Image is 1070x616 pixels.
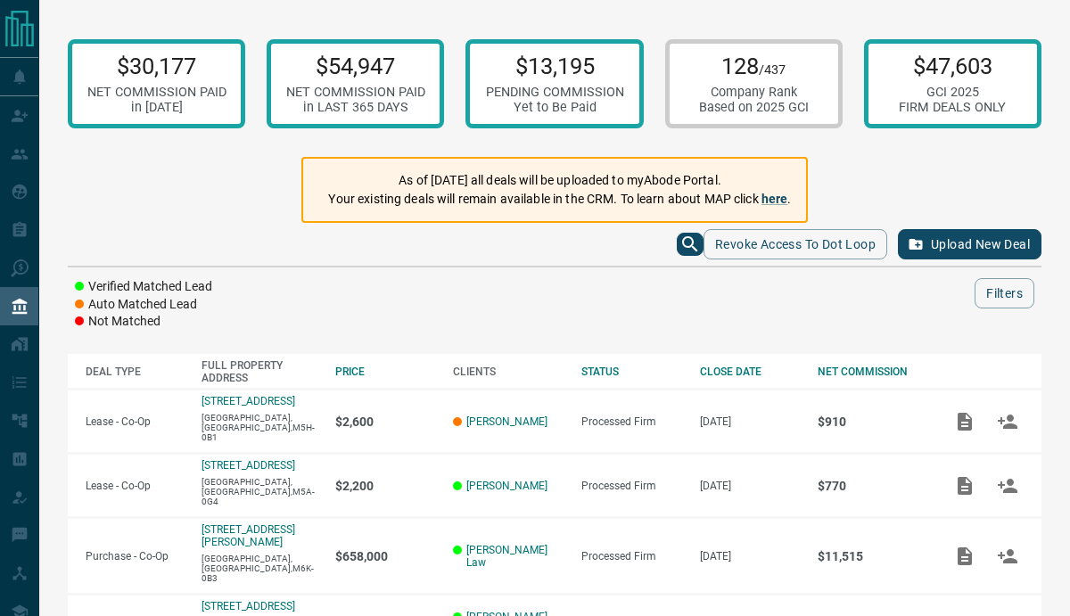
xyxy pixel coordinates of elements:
[699,100,809,115] div: Based on 2025 GCI
[75,313,212,331] li: Not Matched
[581,365,682,378] div: STATUS
[86,415,184,428] p: Lease - Co-Op
[87,100,226,115] div: in [DATE]
[202,359,317,384] div: FULL PROPERTY ADDRESS
[943,479,986,491] span: Add / View Documents
[818,549,926,563] p: $11,515
[759,62,786,78] span: /437
[202,477,317,506] p: [GEOGRAPHIC_DATA],[GEOGRAPHIC_DATA],M5A-0G4
[818,479,926,493] p: $770
[899,85,1006,100] div: GCI 2025
[86,480,184,492] p: Lease - Co-Op
[87,53,226,79] p: $30,177
[704,229,887,259] button: Revoke Access to Dot Loop
[75,278,212,296] li: Verified Matched Lead
[202,459,295,472] a: [STREET_ADDRESS]
[943,549,986,562] span: Add / View Documents
[335,415,435,429] p: $2,600
[335,549,435,563] p: $658,000
[700,365,800,378] div: CLOSE DATE
[898,229,1041,259] button: Upload New Deal
[202,600,295,612] a: [STREET_ADDRESS]
[943,415,986,427] span: Add / View Documents
[466,415,547,428] a: [PERSON_NAME]
[986,479,1029,491] span: Match Clients
[486,85,624,100] div: PENDING COMMISSION
[202,395,295,407] a: [STREET_ADDRESS]
[486,53,624,79] p: $13,195
[286,85,425,100] div: NET COMMISSION PAID
[87,85,226,100] div: NET COMMISSION PAID
[202,554,317,583] p: [GEOGRAPHIC_DATA],[GEOGRAPHIC_DATA],M6K-0B3
[581,550,682,563] div: Processed Firm
[899,100,1006,115] div: FIRM DEALS ONLY
[486,100,624,115] div: Yet to Be Paid
[975,278,1034,308] button: Filters
[699,53,809,79] p: 128
[202,413,317,442] p: [GEOGRAPHIC_DATA],[GEOGRAPHIC_DATA],M5H-0B1
[328,190,791,209] p: Your existing deals will remain available in the CRM. To learn about MAP click .
[328,171,791,190] p: As of [DATE] all deals will be uploaded to myAbode Portal.
[818,365,926,378] div: NET COMMISSION
[453,365,564,378] div: CLIENTS
[818,415,926,429] p: $910
[700,415,800,428] p: [DATE]
[86,365,184,378] div: DEAL TYPE
[581,415,682,428] div: Processed Firm
[75,296,212,314] li: Auto Matched Lead
[286,53,425,79] p: $54,947
[761,192,788,206] a: here
[699,85,809,100] div: Company Rank
[466,544,564,569] a: [PERSON_NAME] Law
[86,550,184,563] p: Purchase - Co-Op
[986,549,1029,562] span: Match Clients
[700,550,800,563] p: [DATE]
[286,100,425,115] div: in LAST 365 DAYS
[677,233,704,256] button: search button
[700,480,800,492] p: [DATE]
[335,479,435,493] p: $2,200
[466,480,547,492] a: [PERSON_NAME]
[986,415,1029,427] span: Match Clients
[335,365,435,378] div: PRICE
[899,53,1006,79] p: $47,603
[581,480,682,492] div: Processed Firm
[202,523,295,548] a: [STREET_ADDRESS][PERSON_NAME]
